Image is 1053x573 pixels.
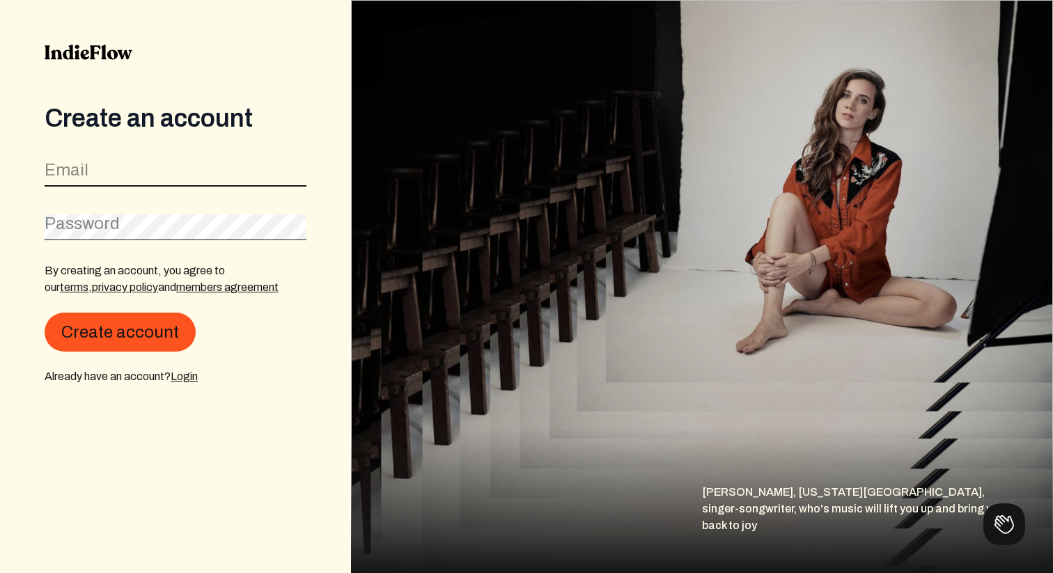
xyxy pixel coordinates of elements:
[92,281,158,293] a: privacy policy
[45,313,196,352] button: Create account
[45,104,306,132] div: Create an account
[60,281,88,293] a: terms
[45,159,88,181] label: Email
[702,484,1053,573] div: [PERSON_NAME], [US_STATE][GEOGRAPHIC_DATA], singer-songwriter, who's music will lift you up and b...
[45,262,306,296] p: By creating an account, you agree to our , and
[45,45,132,60] img: indieflow-logo-black.svg
[176,281,279,293] a: members agreement
[45,368,306,385] div: Already have an account?
[983,503,1025,545] iframe: Toggle Customer Support
[171,370,198,382] a: Login
[45,212,120,235] label: Password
